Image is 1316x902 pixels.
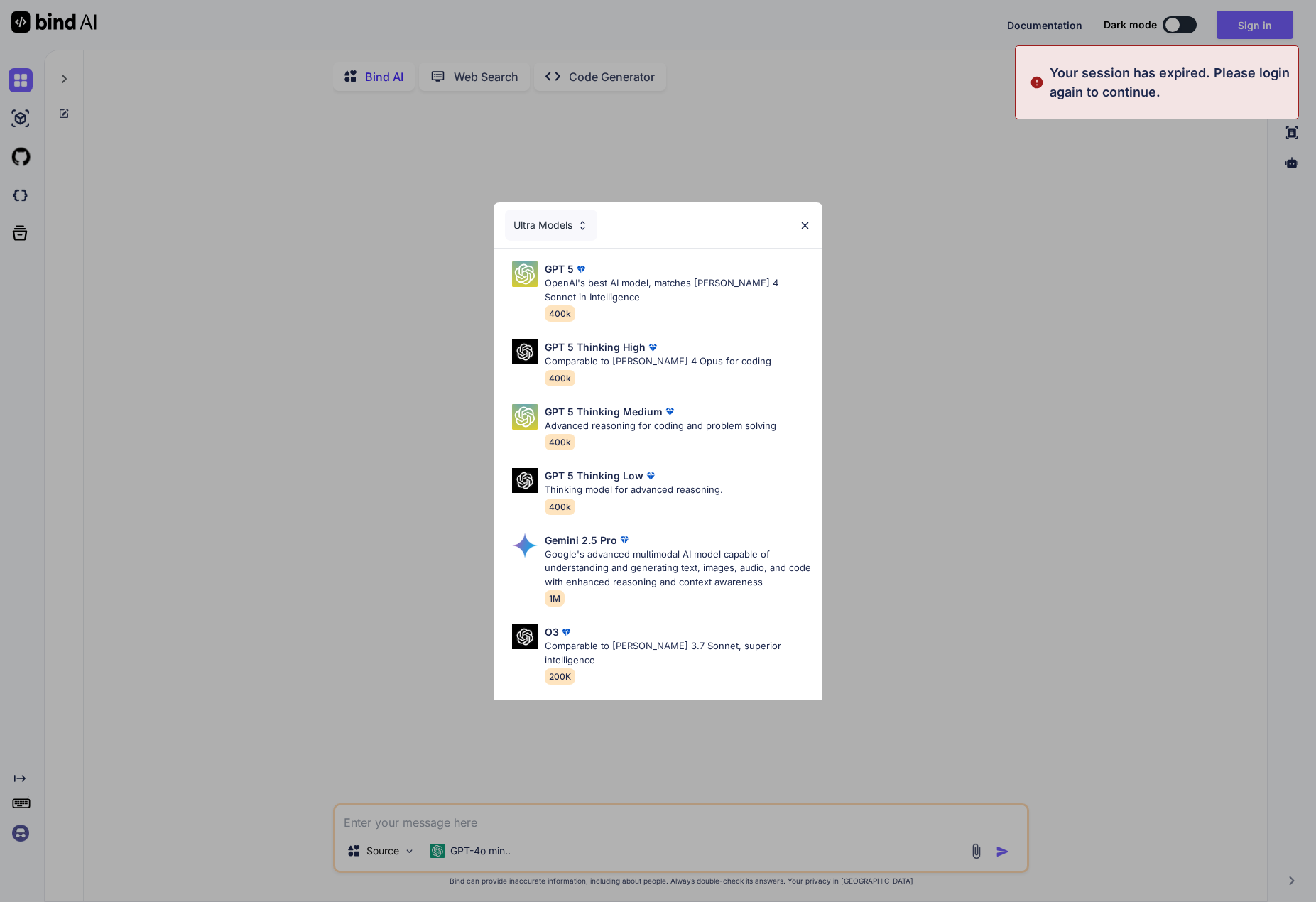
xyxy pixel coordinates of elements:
[545,404,663,419] p: GPT 5 Thinking Medium
[574,262,588,276] img: premium
[512,468,538,493] img: Pick Models
[512,339,538,364] img: Pick Models
[545,305,575,322] span: 400k
[545,590,565,607] span: 1M
[663,404,677,418] img: premium
[512,261,538,287] img: Pick Models
[545,499,575,515] span: 400k
[512,624,538,649] img: Pick Models
[617,533,631,547] img: premium
[545,339,646,354] p: GPT 5 Thinking High
[646,340,660,354] img: premium
[545,624,559,639] p: O3
[545,419,776,433] p: Advanced reasoning for coding and problem solving
[643,469,658,483] img: premium
[799,219,811,232] img: close
[545,533,617,548] p: Gemini 2.5 Pro
[577,219,589,232] img: Pick Models
[545,434,575,450] span: 400k
[545,668,575,685] span: 200K
[545,639,811,667] p: Comparable to [PERSON_NAME] 3.7 Sonnet, superior intelligence
[1030,63,1044,102] img: alert
[545,468,643,483] p: GPT 5 Thinking Low
[545,483,723,497] p: Thinking model for advanced reasoning.
[545,370,575,386] span: 400k
[545,354,771,369] p: Comparable to [PERSON_NAME] 4 Opus for coding
[559,625,573,639] img: premium
[1050,63,1290,102] p: Your session has expired. Please login again to continue.
[505,210,597,241] div: Ultra Models
[545,276,811,304] p: OpenAI's best AI model, matches [PERSON_NAME] 4 Sonnet in Intelligence
[512,533,538,558] img: Pick Models
[545,261,574,276] p: GPT 5
[545,548,811,589] p: Google's advanced multimodal AI model capable of understanding and generating text, images, audio...
[512,404,538,430] img: Pick Models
